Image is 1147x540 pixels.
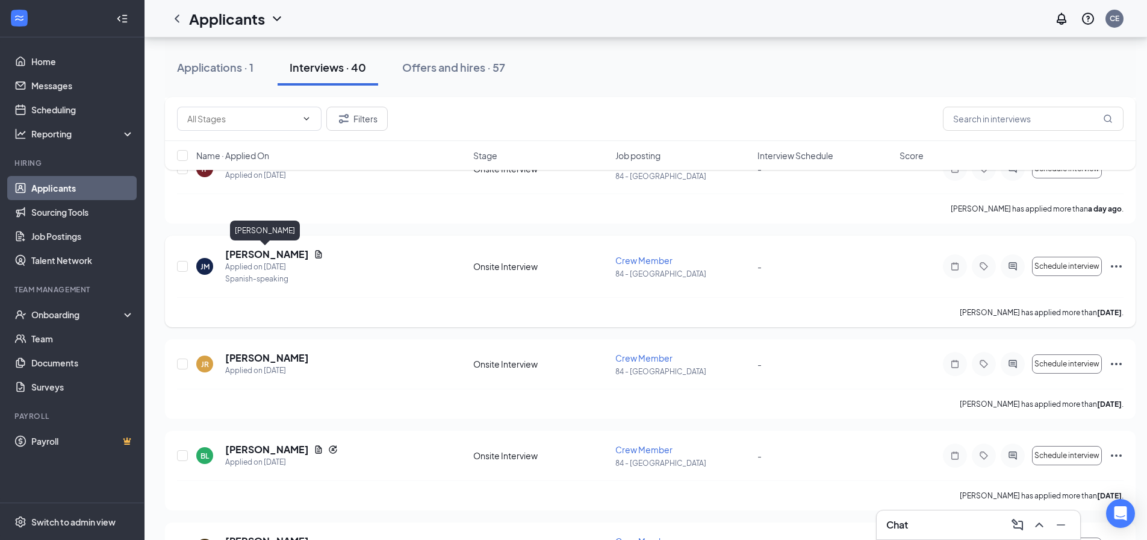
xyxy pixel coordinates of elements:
[31,98,134,122] a: Scheduling
[757,261,762,272] span: -
[1010,518,1025,532] svg: ComposeMessage
[402,60,505,75] div: Offers and hires · 57
[1054,11,1069,26] svg: Notifications
[948,451,962,460] svg: Note
[31,74,134,98] a: Messages
[977,451,991,460] svg: Tag
[302,114,311,124] svg: ChevronDown
[1032,446,1102,465] button: Schedule interview
[615,149,661,162] span: Job posting
[960,491,1124,501] p: [PERSON_NAME] has applied more than .
[1081,11,1095,26] svg: QuestionInfo
[31,224,134,248] a: Job Postings
[960,307,1124,318] p: [PERSON_NAME] has applied more than .
[977,359,991,369] svg: Tag
[1109,448,1124,463] svg: Ellipses
[225,273,323,285] div: Spanish-speaking
[337,111,351,126] svg: Filter
[1109,259,1124,274] svg: Ellipses
[1034,451,1099,460] span: Schedule interview
[201,359,209,369] div: JR
[225,365,309,377] div: Applied on [DATE]
[1006,262,1020,271] svg: ActiveChat
[14,411,132,421] div: Payroll
[1088,204,1122,213] b: a day ago
[615,458,750,468] p: 84 - [GEOGRAPHIC_DATA]
[1097,308,1122,317] b: [DATE]
[977,262,991,271] svg: Tag
[326,107,388,131] button: Filter Filters
[948,359,962,369] svg: Note
[200,262,210,272] div: JM
[1034,262,1099,271] span: Schedule interview
[1106,499,1135,528] div: Open Intercom Messenger
[31,375,134,399] a: Surveys
[948,262,962,271] svg: Note
[757,359,762,369] span: -
[14,516,26,528] svg: Settings
[1097,400,1122,409] b: [DATE]
[31,309,124,321] div: Onboarding
[31,200,134,224] a: Sourcing Tools
[1054,518,1068,532] svg: Minimize
[225,248,309,261] h5: [PERSON_NAME]
[615,353,673,363] span: Crew Member
[31,176,134,200] a: Applicants
[31,248,134,272] a: Talent Network
[757,450,762,461] span: -
[314,445,323,454] svg: Document
[225,443,309,456] h5: [PERSON_NAME]
[900,149,924,162] span: Score
[960,399,1124,409] p: [PERSON_NAME] has applied more than .
[473,260,608,272] div: Onsite Interview
[757,149,833,162] span: Interview Schedule
[196,149,269,162] span: Name · Applied On
[14,309,26,321] svg: UserCheck
[615,255,673,266] span: Crew Member
[200,451,209,461] div: BL
[615,444,673,455] span: Crew Member
[31,429,134,453] a: PayrollCrown
[473,450,608,462] div: Onsite Interview
[1034,360,1099,368] span: Schedule interview
[473,149,497,162] span: Stage
[187,112,297,125] input: All Stages
[270,11,284,26] svg: ChevronDown
[1008,515,1027,535] button: ComposeMessage
[1006,359,1020,369] svg: ActiveChat
[14,284,132,295] div: Team Management
[31,516,116,528] div: Switch to admin view
[1032,354,1102,374] button: Schedule interview
[943,107,1124,131] input: Search in interviews
[225,351,309,365] h5: [PERSON_NAME]
[14,128,26,140] svg: Analysis
[615,366,750,377] p: 84 - [GEOGRAPHIC_DATA]
[31,49,134,74] a: Home
[1103,114,1113,124] svg: MagnifyingGlass
[1006,451,1020,460] svg: ActiveChat
[1110,13,1119,24] div: CE
[951,204,1124,214] p: [PERSON_NAME] has applied more than .
[473,358,608,370] div: Onsite Interview
[290,60,366,75] div: Interviews · 40
[1030,515,1049,535] button: ChevronUp
[170,11,184,26] svg: ChevronLeft
[14,158,132,168] div: Hiring
[31,128,135,140] div: Reporting
[1051,515,1071,535] button: Minimize
[230,221,300,240] div: [PERSON_NAME]
[1032,257,1102,276] button: Schedule interview
[886,518,908,532] h3: Chat
[31,327,134,351] a: Team
[615,269,750,279] p: 84 - [GEOGRAPHIC_DATA]
[31,351,134,375] a: Documents
[1097,491,1122,500] b: [DATE]
[116,13,128,25] svg: Collapse
[1109,357,1124,371] svg: Ellipses
[189,8,265,29] h1: Applicants
[328,445,338,454] svg: Reapply
[1032,518,1046,532] svg: ChevronUp
[177,60,253,75] div: Applications · 1
[225,261,323,273] div: Applied on [DATE]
